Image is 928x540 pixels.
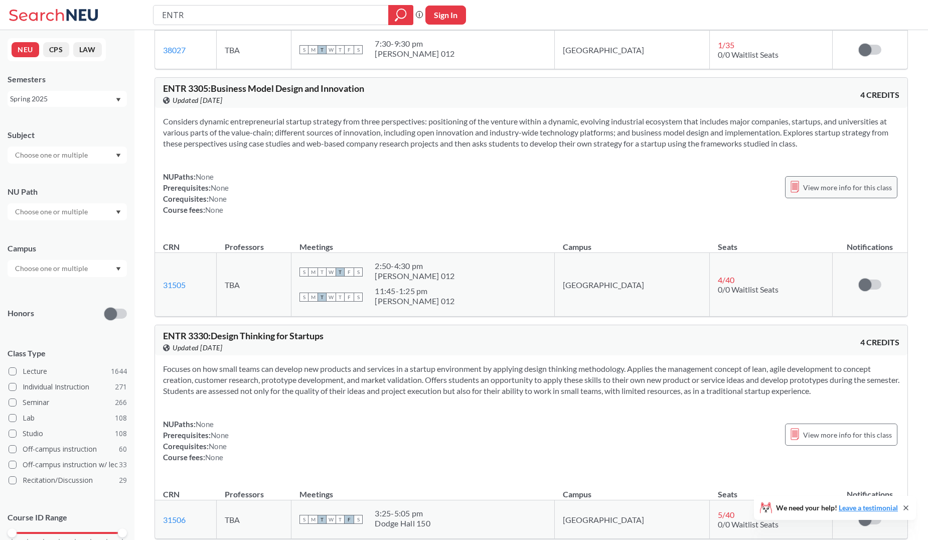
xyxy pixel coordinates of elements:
[43,42,69,57] button: CPS
[209,194,227,203] span: None
[803,181,892,194] span: View more info for this class
[163,363,899,396] section: Focuses on how small teams can develop new products and services in a startup environment by appl...
[718,285,779,294] span: 0/0 Waitlist Seats
[710,231,832,253] th: Seats
[710,479,832,500] th: Seats
[8,74,127,85] div: Semesters
[336,293,345,302] span: T
[336,515,345,524] span: T
[211,183,229,192] span: None
[119,459,127,470] span: 33
[217,31,291,69] td: TBA
[308,45,318,54] span: M
[327,267,336,277] span: W
[10,262,94,275] input: Choose one or multiple
[318,515,327,524] span: T
[555,31,710,69] td: [GEOGRAPHIC_DATA]
[308,293,318,302] span: M
[839,503,898,512] a: Leave a testimonial
[217,479,291,500] th: Professors
[718,275,734,285] span: 4 / 40
[345,45,354,54] span: F
[8,203,127,220] div: Dropdown arrow
[8,243,127,254] div: Campus
[161,7,381,24] input: Class, professor, course number, "phrase"
[116,267,121,271] svg: Dropdown arrow
[163,83,364,94] span: ENTR 3305 : Business Model Design and Innovation
[10,149,94,161] input: Choose one or multiple
[173,342,222,353] span: Updated [DATE]
[10,206,94,218] input: Choose one or multiple
[345,267,354,277] span: F
[10,93,115,104] div: Spring 2025
[196,420,214,429] span: None
[375,286,454,296] div: 11:45 - 1:25 pm
[115,428,127,439] span: 108
[163,489,180,500] div: CRN
[308,515,318,524] span: M
[318,293,327,302] span: T
[555,231,710,253] th: Campus
[12,42,39,57] button: NEU
[119,475,127,486] span: 29
[388,5,413,25] div: magnifying glass
[8,147,127,164] div: Dropdown arrow
[9,443,127,456] label: Off-campus instruction
[291,231,555,253] th: Meetings
[196,172,214,181] span: None
[9,474,127,487] label: Recitation/Discussion
[555,479,710,500] th: Campus
[163,116,899,149] section: Considers dynamic entrepreneurial startup strategy from three perspectives: positioning of the ve...
[116,154,121,158] svg: Dropdown arrow
[115,397,127,408] span: 266
[8,129,127,141] div: Subject
[336,267,345,277] span: T
[318,45,327,54] span: T
[832,479,907,500] th: Notifications
[8,348,127,359] span: Class Type
[9,365,127,378] label: Lecture
[8,260,127,277] div: Dropdown arrow
[860,89,899,100] span: 4 CREDITS
[299,267,308,277] span: S
[115,413,127,424] span: 108
[776,504,898,511] span: We need your help!
[291,479,555,500] th: Meetings
[8,512,127,523] p: Course ID Range
[173,95,222,106] span: Updated [DATE]
[832,231,907,253] th: Notifications
[119,444,127,455] span: 60
[803,429,892,441] span: View more info for this class
[375,49,454,59] div: [PERSON_NAME] 012
[375,296,454,306] div: [PERSON_NAME] 012
[8,186,127,197] div: NU Path
[116,210,121,214] svg: Dropdown arrow
[375,261,454,271] div: 2:50 - 4:30 pm
[217,231,291,253] th: Professors
[395,8,407,22] svg: magnifying glass
[9,427,127,440] label: Studio
[9,412,127,425] label: Lab
[163,515,186,524] a: 31506
[217,253,291,317] td: TBA
[163,45,186,55] a: 38027
[336,45,345,54] span: T
[299,515,308,524] span: S
[163,419,229,463] div: NUPaths: Prerequisites: Corequisites: Course fees:
[211,431,229,440] span: None
[209,442,227,451] span: None
[354,45,363,54] span: S
[163,171,229,215] div: NUPaths: Prerequisites: Corequisites: Course fees:
[163,241,180,252] div: CRN
[375,39,454,49] div: 7:30 - 9:30 pm
[163,280,186,290] a: 31505
[354,293,363,302] span: S
[375,271,454,281] div: [PERSON_NAME] 012
[308,267,318,277] span: M
[375,508,430,518] div: 3:25 - 5:05 pm
[555,500,710,539] td: [GEOGRAPHIC_DATA]
[205,453,223,462] span: None
[8,91,127,107] div: Spring 2025Dropdown arrow
[718,519,779,529] span: 0/0 Waitlist Seats
[9,458,127,471] label: Off-campus instruction w/ lec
